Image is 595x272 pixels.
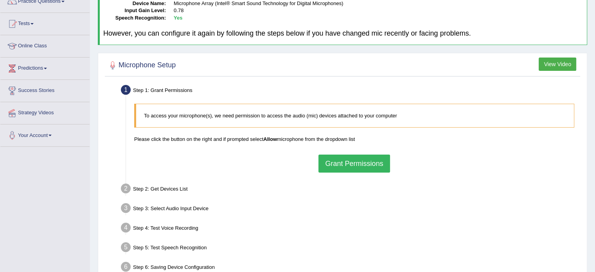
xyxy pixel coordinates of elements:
div: Step 4: Test Voice Recording [117,220,583,238]
dt: Speech Recognition: [103,14,166,22]
dd: 0.78 [174,7,583,14]
div: Step 5: Test Speech Recognition [117,240,583,257]
b: Allow [263,136,277,142]
a: Online Class [0,35,90,55]
a: Your Account [0,124,90,144]
a: Strategy Videos [0,102,90,122]
h2: Microphone Setup [107,59,176,71]
a: Predictions [0,58,90,77]
p: Please click the button on the right and if prompted select microphone from the dropdown list [134,135,574,143]
h4: However, you can configure it again by following the steps below if you have changed mic recently... [103,30,583,38]
div: Step 1: Grant Permissions [117,83,583,100]
a: Tests [0,13,90,32]
div: Step 2: Get Devices List [117,181,583,198]
p: To access your microphone(s), we need permission to access the audio (mic) devices attached to yo... [144,112,566,119]
dt: Input Gain Level: [103,7,166,14]
button: Grant Permissions [318,155,390,173]
a: Success Stories [0,80,90,99]
div: Step 3: Select Audio Input Device [117,201,583,218]
button: View Video [539,58,576,71]
b: Yes [174,15,182,21]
